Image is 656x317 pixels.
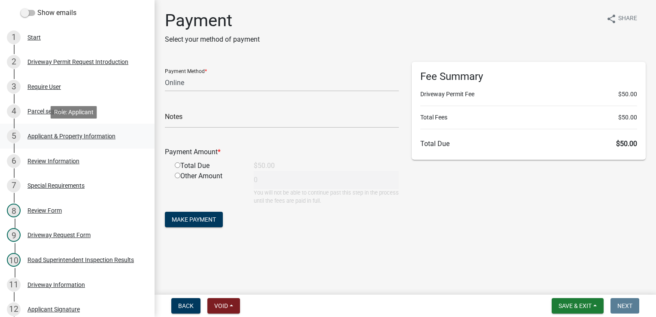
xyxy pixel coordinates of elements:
[7,253,21,267] div: 10
[168,171,247,205] div: Other Amount
[7,204,21,217] div: 8
[27,158,79,164] div: Review Information
[27,257,134,263] div: Road Superintendent Inspection Results
[27,133,115,139] div: Applicant & Property Information
[214,302,228,309] span: Void
[7,104,21,118] div: 4
[617,302,632,309] span: Next
[616,140,637,148] span: $50.00
[21,8,76,18] label: Show emails
[171,298,200,314] button: Back
[7,55,21,69] div: 2
[420,90,637,99] li: Driveway Permit Fee
[618,90,637,99] span: $50.00
[168,161,247,171] div: Total Due
[27,108,64,114] div: Parcel search
[7,228,21,242] div: 9
[420,113,637,122] li: Total Fees
[172,216,216,223] span: Make Payment
[7,302,21,316] div: 12
[165,34,260,45] p: Select your method of payment
[420,140,637,148] h6: Total Due
[610,298,639,314] button: Next
[606,14,617,24] i: share
[7,80,21,94] div: 3
[420,70,637,83] h6: Fee Summary
[559,302,592,309] span: Save & Exit
[165,10,260,31] h1: Payment
[27,232,91,238] div: Driveway Request Form
[599,10,644,27] button: shareShare
[27,282,85,288] div: Driveway Information
[552,298,604,314] button: Save & Exit
[27,34,41,40] div: Start
[27,183,85,189] div: Special Requirements
[618,14,637,24] span: Share
[27,207,62,213] div: Review Form
[51,106,97,119] div: Role: Applicant
[158,147,405,157] div: Payment Amount
[618,113,637,122] span: $50.00
[7,154,21,168] div: 6
[27,59,128,65] div: Driveway Permit Request Introduction
[7,30,21,44] div: 1
[7,179,21,192] div: 7
[27,306,80,312] div: Applicant Signature
[178,302,194,309] span: Back
[165,212,223,227] button: Make Payment
[27,84,61,90] div: Require User
[207,298,240,314] button: Void
[7,129,21,143] div: 5
[7,278,21,292] div: 11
